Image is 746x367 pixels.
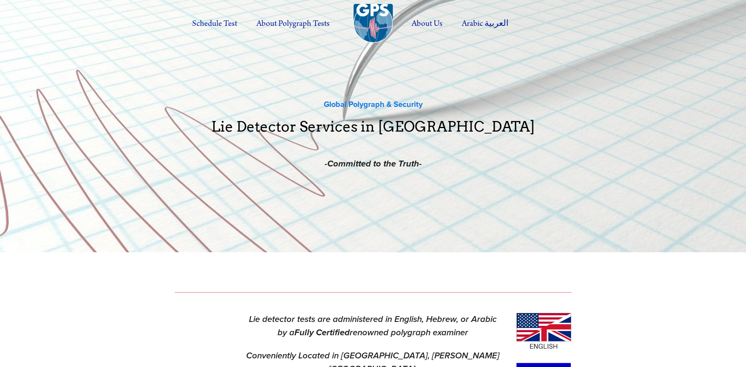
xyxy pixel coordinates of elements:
[183,13,246,34] a: Schedule Test
[248,13,339,34] label: About Polygraph Tests
[453,13,517,34] label: Arabic العربية
[354,4,393,43] img: Global Polygraph & Security
[403,13,451,34] label: About Us
[249,314,497,338] em: Lie detector tests are administered in English, Hebrew, or Arabic by a
[175,119,572,148] h1: Lie Detector Services in [GEOGRAPHIC_DATA]
[350,327,468,338] em: renowned polygraph examiner
[325,159,422,170] em: -Committed to the Truth-
[324,98,423,110] strong: Global Polygraph & Security
[294,327,350,338] em: Fully Certified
